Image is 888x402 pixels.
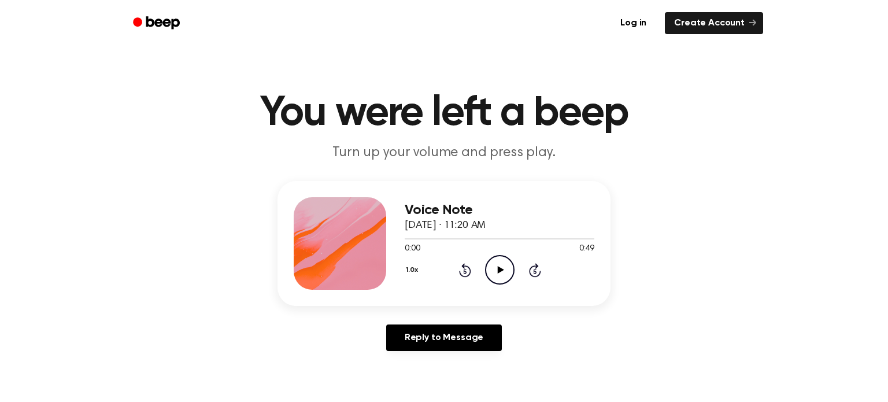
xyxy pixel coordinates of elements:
p: Turn up your volume and press play. [222,143,666,163]
h3: Voice Note [405,202,594,218]
span: 0:49 [579,243,594,255]
a: Create Account [665,12,763,34]
h1: You were left a beep [148,93,740,134]
a: Reply to Message [386,324,502,351]
button: 1.0x [405,260,422,280]
span: 0:00 [405,243,420,255]
a: Beep [125,12,190,35]
span: [DATE] · 11:20 AM [405,220,486,231]
a: Log in [609,10,658,36]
